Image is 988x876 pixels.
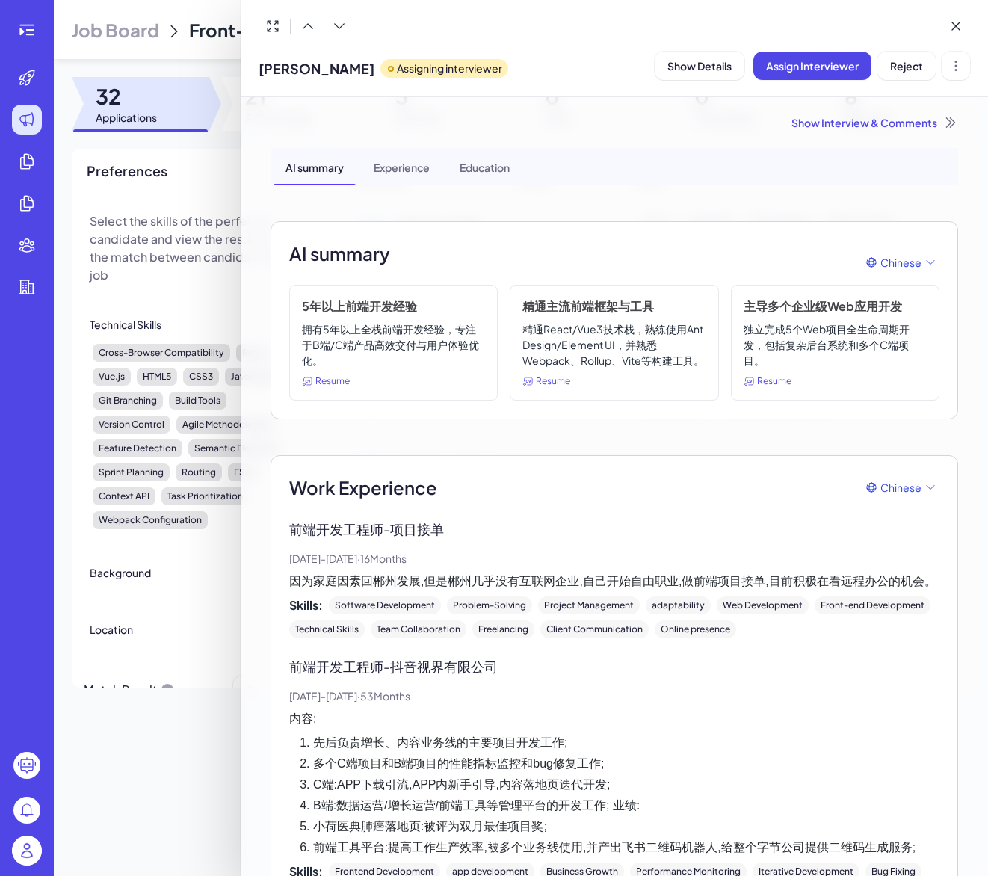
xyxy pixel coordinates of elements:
div: Education [448,148,522,185]
div: Problem-Solving [447,596,532,614]
span: Resume [315,374,350,388]
div: adaptability [646,596,711,614]
h2: AI summary [289,240,390,267]
div: Software Development [329,596,441,614]
div: Client Communication [540,620,649,638]
li: 多个C端项目和B端项目的性能指标监控和bug修复工作; [313,755,939,773]
div: Team Collaboration [371,620,466,638]
span: Resume [757,374,791,388]
div: AI summary [274,148,356,185]
div: Front-end Development [815,596,930,614]
li: 前端工具平台:提高工作生产效率,被多个业务线使用,并产出飞书二维码机器人,给整个字节公司提供二维码生成服务; [313,839,939,857]
h3: 5年以上前端开发经验 [302,297,485,315]
span: Assign Interviewer [766,59,859,73]
p: 因为家庭因素回郴州发展,但是郴州几乎没有互联网企业,自己开始自由职业,做前端项目接单,目前积极在看远程办公的机会。 [289,573,939,590]
p: 精通React/Vue3技术栈，熟练使用Ant Design/Element UI，并熟悉Webpack、Rollup、Vite等构建工具。 [522,321,706,368]
p: 独立完成5个Web项目全生命周期开发，包括复杂后台系统和多个C端项目。 [744,321,927,368]
li: B端:数据运营/增长运营/前端工具等管理平台的开发工作; 业绩: [313,797,939,815]
h3: 精通主流前端框架与工具 [522,297,706,315]
li: 小荷医典肺癌落地页:被评为双月最佳项目奖; [313,818,939,836]
div: Project Management [538,596,640,614]
p: 前端开发工程师 - 抖音视界有限公司 [289,656,939,676]
div: Web Development [717,596,809,614]
p: 前端开发工程师 - 项目接单 [289,519,939,539]
button: Reject [877,52,936,80]
p: 内容: [289,710,939,728]
li: 先后负责增长、内容业务线的主要项目开发工作; [313,734,939,752]
button: Show Details [655,52,744,80]
span: Skills: [289,596,323,614]
span: Resume [536,374,570,388]
div: Online presence [655,620,736,638]
span: [PERSON_NAME] [259,58,374,78]
h3: 主导多个企业级Web应用开发 [744,297,927,315]
p: Assigning interviewer [397,61,502,76]
div: Technical Skills [289,620,365,638]
p: [DATE] - [DATE] · 53 Months [289,688,939,704]
p: [DATE] - [DATE] · 16 Months [289,551,939,567]
li: C端:APP下载引流,APP内新手引导,内容落地页迭代开发; [313,776,939,794]
div: Show Interview & Comments [271,115,958,130]
span: Chinese [880,255,921,271]
span: Chinese [880,480,921,496]
button: Assign Interviewer [753,52,871,80]
span: Show Details [667,59,732,73]
span: Reject [890,59,923,73]
div: Freelancing [472,620,534,638]
span: Work Experience [289,474,437,501]
div: Experience [362,148,442,185]
p: 拥有5年以上全栈前端开发经验，专注于B端/C端产品高效交付与用户体验优化。 [302,321,485,368]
